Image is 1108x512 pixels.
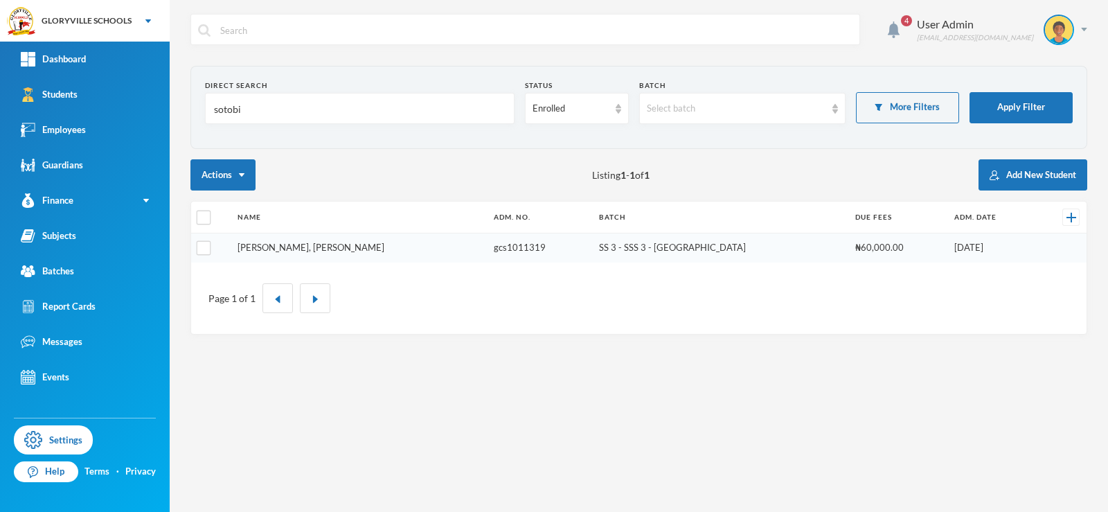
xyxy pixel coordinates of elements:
[647,102,825,116] div: Select batch
[644,169,650,181] b: 1
[213,94,507,125] input: Name, Admin No, Phone number, Email Address
[21,123,86,137] div: Employees
[487,233,591,263] td: gcs1011319
[21,370,69,385] div: Events
[14,425,93,454] a: Settings
[21,193,73,208] div: Finance
[487,202,591,233] th: Adm. No.
[592,202,848,233] th: Batch
[219,15,852,46] input: Search
[84,465,109,479] a: Terms
[901,15,912,26] span: 4
[629,169,635,181] b: 1
[208,291,256,306] div: Page 1 of 1
[198,24,211,37] img: search
[979,159,1087,191] button: Add New Student
[231,202,487,233] th: Name
[947,202,1037,233] th: Adm. Date
[21,335,82,349] div: Messages
[190,159,256,191] button: Actions
[21,264,74,279] div: Batches
[125,465,156,479] a: Privacy
[969,92,1073,123] button: Apply Filter
[856,92,959,123] button: More Filters
[1066,213,1076,222] img: +
[917,33,1033,43] div: [EMAIL_ADDRESS][DOMAIN_NAME]
[42,15,132,27] div: GLORYVILLE SCHOOLS
[8,8,35,35] img: logo
[947,233,1037,263] td: [DATE]
[639,80,846,91] div: Batch
[205,80,515,91] div: Direct Search
[533,102,608,116] div: Enrolled
[116,465,119,479] div: ·
[848,233,947,263] td: ₦60,000.00
[21,158,83,173] div: Guardians
[592,233,848,263] td: SS 3 - SSS 3 - [GEOGRAPHIC_DATA]
[21,229,76,243] div: Subjects
[21,87,78,102] div: Students
[917,16,1033,33] div: User Admin
[21,299,96,314] div: Report Cards
[238,242,384,253] a: [PERSON_NAME], [PERSON_NAME]
[1045,16,1073,44] img: STUDENT
[620,169,626,181] b: 1
[525,80,628,91] div: Status
[21,52,86,67] div: Dashboard
[848,202,947,233] th: Due Fees
[14,461,78,482] a: Help
[592,168,650,182] span: Listing - of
